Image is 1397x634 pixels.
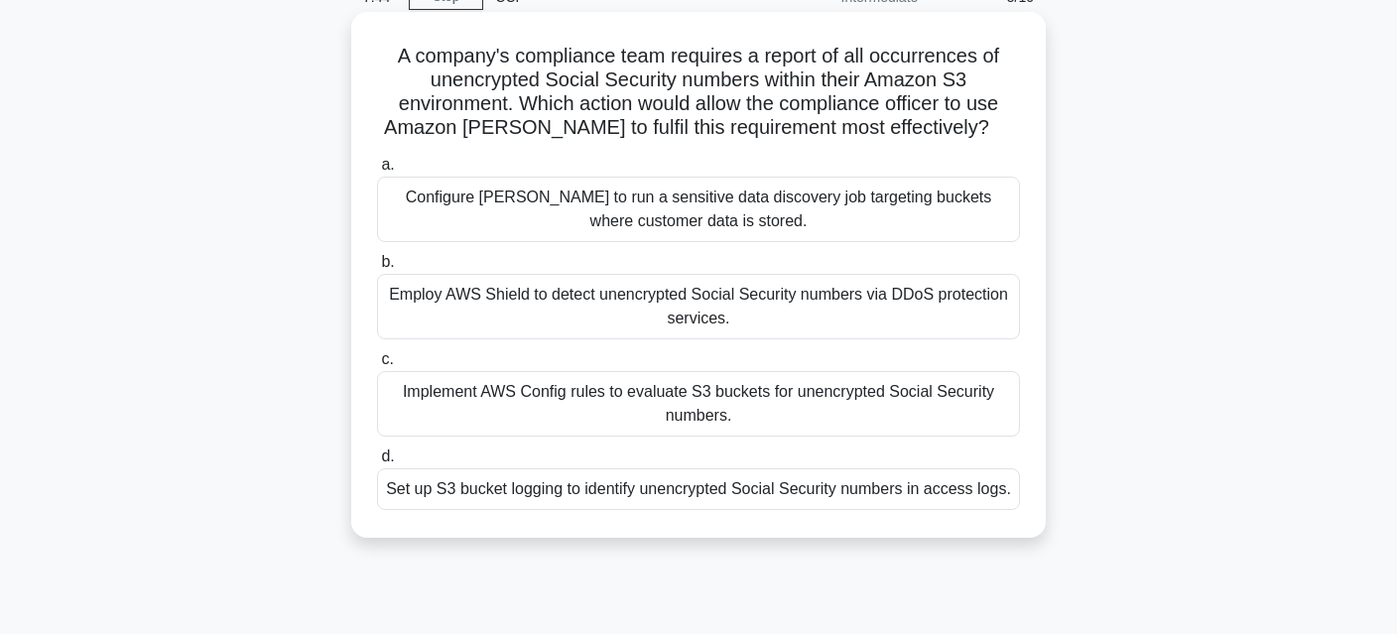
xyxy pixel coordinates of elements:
div: Set up S3 bucket logging to identify unencrypted Social Security numbers in access logs. [377,468,1020,510]
span: d. [381,447,394,464]
div: Employ AWS Shield to detect unencrypted Social Security numbers via DDoS protection services. [377,274,1020,339]
div: Configure [PERSON_NAME] to run a sensitive data discovery job targeting buckets where customer da... [377,177,1020,242]
span: a. [381,156,394,173]
div: Implement AWS Config rules to evaluate S3 buckets for unencrypted Social Security numbers. [377,371,1020,437]
span: c. [381,350,393,367]
h5: A company's compliance team requires a report of all occurrences of unencrypted Social Security n... [375,44,1022,141]
span: b. [381,253,394,270]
